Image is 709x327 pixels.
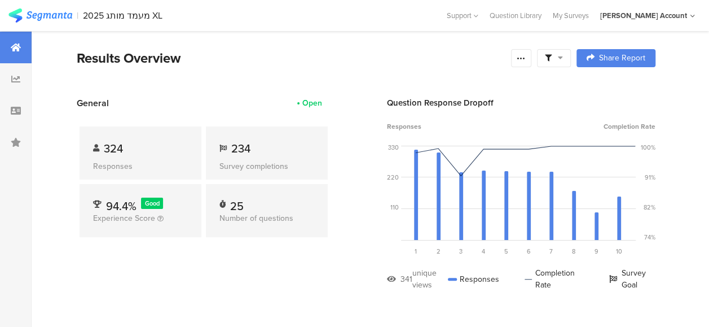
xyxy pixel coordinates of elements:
[415,247,417,256] span: 1
[525,267,584,291] div: Completion Rate
[77,48,505,68] div: Results Overview
[616,247,622,256] span: 10
[447,7,478,24] div: Support
[448,267,499,291] div: Responses
[387,97,655,109] div: Question Response Dropoff
[594,247,598,256] span: 9
[641,143,655,152] div: 100%
[230,198,244,209] div: 25
[482,247,485,256] span: 4
[400,273,412,285] div: 341
[549,247,553,256] span: 7
[8,8,72,23] img: segmanta logo
[93,160,188,172] div: Responses
[604,121,655,132] span: Completion Rate
[484,10,547,21] a: Question Library
[145,199,160,208] span: Good
[644,203,655,212] div: 82%
[412,267,448,291] div: unique views
[387,173,399,182] div: 220
[547,10,594,21] a: My Surveys
[77,9,78,22] div: |
[599,54,645,62] span: Share Report
[459,247,463,256] span: 3
[645,173,655,182] div: 91%
[219,212,293,224] span: Number of questions
[600,10,687,21] div: [PERSON_NAME] Account
[388,143,399,152] div: 330
[437,247,441,256] span: 2
[302,97,322,109] div: Open
[104,140,123,157] span: 324
[93,212,155,224] span: Experience Score
[390,203,399,212] div: 110
[527,247,531,256] span: 6
[106,198,136,215] span: 94.4%
[644,233,655,242] div: 74%
[231,140,250,157] span: 234
[609,267,655,291] div: Survey Goal
[572,247,575,256] span: 8
[83,10,162,21] div: 2025 מעמד מותג XL
[504,247,508,256] span: 5
[387,121,421,132] span: Responses
[77,97,109,110] span: General
[219,160,314,172] div: Survey completions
